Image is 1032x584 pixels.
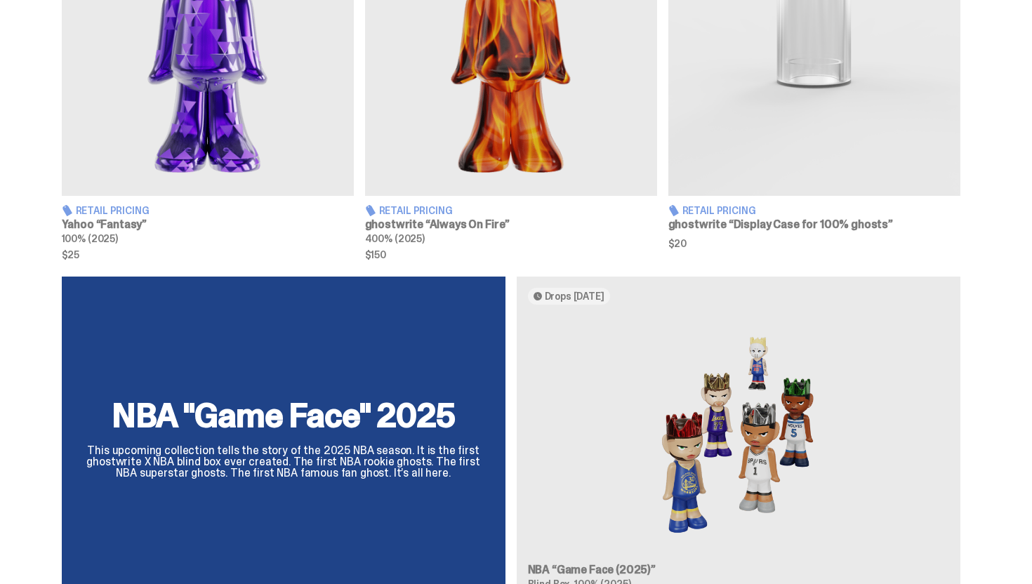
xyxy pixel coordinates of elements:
[545,291,604,302] span: Drops [DATE]
[76,206,150,215] span: Retail Pricing
[528,564,949,576] h3: NBA “Game Face (2025)”
[79,399,489,432] h2: NBA "Game Face" 2025
[379,206,453,215] span: Retail Pricing
[668,219,960,230] h3: ghostwrite “Display Case for 100% ghosts”
[62,219,354,230] h3: Yahoo “Fantasy”
[365,232,425,245] span: 400% (2025)
[79,445,489,479] p: This upcoming collection tells the story of the 2025 NBA season. It is the first ghostwrite X NBA...
[62,250,354,260] span: $25
[62,232,118,245] span: 100% (2025)
[682,206,756,215] span: Retail Pricing
[668,239,960,248] span: $20
[365,250,657,260] span: $150
[528,316,949,553] img: Game Face (2025)
[365,219,657,230] h3: ghostwrite “Always On Fire”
